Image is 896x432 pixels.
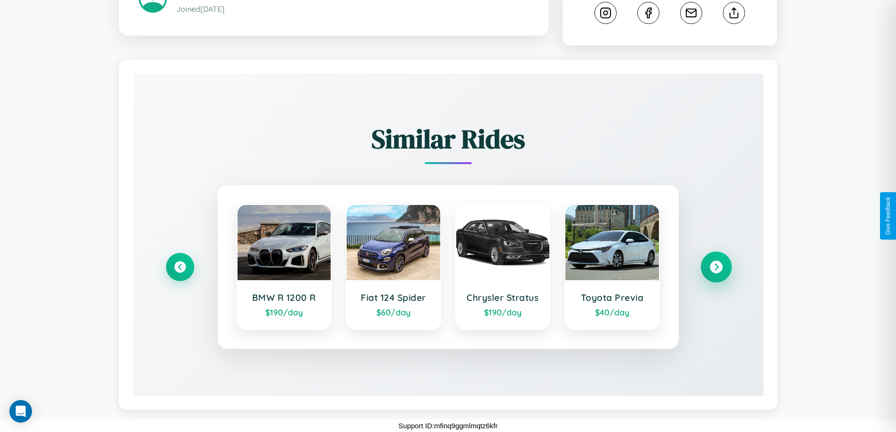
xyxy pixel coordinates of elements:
[564,204,660,330] a: Toyota Previa$40/day
[176,2,529,16] p: Joined [DATE]
[166,121,730,157] h2: Similar Rides
[356,292,431,303] h3: Fiat 124 Spider
[885,197,891,235] div: Give Feedback
[575,292,650,303] h3: Toyota Previa
[9,400,32,423] div: Open Intercom Messenger
[398,419,498,432] p: Support ID: mfinq9ggmlmqtz6kfr
[237,204,332,330] a: BMW R 1200 R$190/day
[455,204,551,330] a: Chrysler Stratus$190/day
[356,307,431,317] div: $ 60 /day
[575,307,650,317] div: $ 40 /day
[247,292,322,303] h3: BMW R 1200 R
[466,292,540,303] h3: Chrysler Stratus
[466,307,540,317] div: $ 190 /day
[346,204,441,330] a: Fiat 124 Spider$60/day
[247,307,322,317] div: $ 190 /day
